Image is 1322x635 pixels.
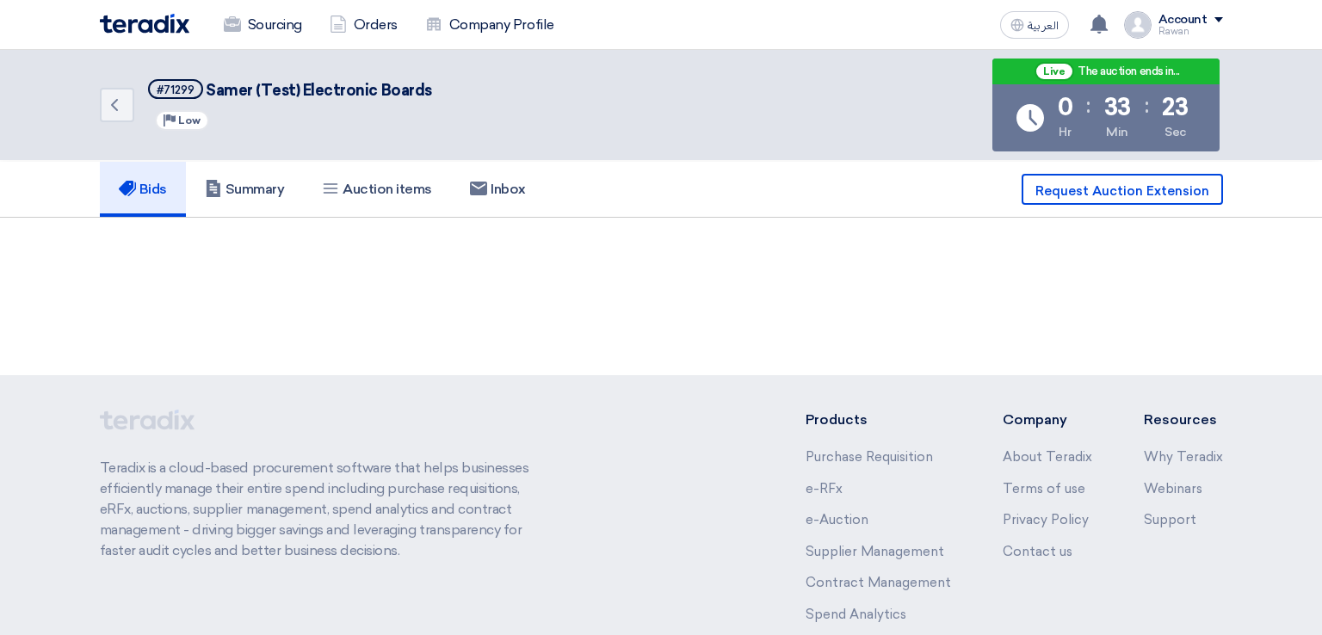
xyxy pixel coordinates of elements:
a: Purchase Requisition [806,449,933,465]
h5: Summary [205,181,285,198]
a: Inbox [451,162,545,217]
a: Contact us [1003,544,1072,559]
span: العربية [1028,20,1059,32]
a: e-Auction [806,512,868,527]
a: e-RFx [806,481,843,496]
div: : [1145,90,1149,121]
span: Low [178,114,201,126]
a: Privacy Policy [1003,512,1089,527]
button: Request Auction Extension [1022,174,1223,205]
img: profile_test.png [1124,11,1152,39]
p: Teradix is a cloud-based procurement software that helps businesses efficiently manage their enti... [100,458,549,561]
li: Products [806,410,951,430]
a: Why Teradix [1144,449,1223,465]
li: Resources [1144,410,1223,430]
h5: Bids [119,181,167,198]
a: Orders [316,6,411,44]
a: Summary [186,162,304,217]
div: The auction ends in... [1078,65,1179,79]
a: About Teradix [1003,449,1092,465]
h5: Auction items [322,181,432,198]
a: Bids [100,162,186,217]
h5: Samer (Test) Electronic Boards [148,79,432,101]
a: Terms of use [1003,481,1085,496]
div: Account [1158,13,1208,28]
button: العربية [1000,11,1069,39]
span: Request Auction Extension [1035,183,1209,199]
div: Min [1106,123,1128,141]
a: Auction items [303,162,451,217]
span: Samer (Test) Electronic Boards [206,81,432,100]
div: Rawan [1158,27,1223,36]
div: Sec [1164,123,1186,141]
a: Contract Management [806,575,951,590]
a: Support [1144,512,1196,527]
div: : [1086,90,1090,121]
div: #71299 [157,84,195,96]
h5: Inbox [470,181,526,198]
div: Hr [1059,123,1071,141]
div: 33 [1104,96,1131,120]
a: Company Profile [411,6,568,44]
a: Webinars [1144,481,1202,496]
a: Sourcing [210,6,316,44]
div: 0 [1058,96,1073,120]
span: Live [1035,62,1074,81]
a: Spend Analytics [806,607,906,622]
a: Supplier Management [806,544,944,559]
li: Company [1003,410,1092,430]
img: Teradix logo [100,14,189,34]
div: 23 [1162,96,1188,120]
